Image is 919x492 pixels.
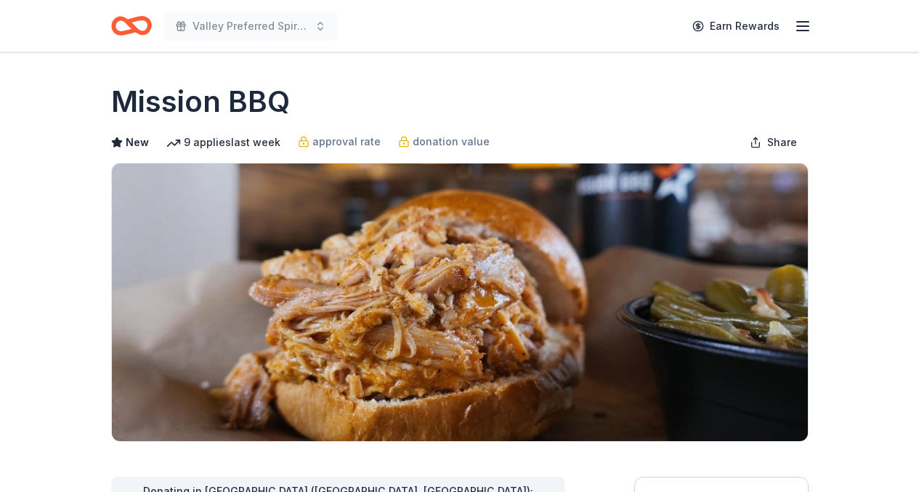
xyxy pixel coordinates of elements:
button: Share [738,128,809,157]
span: donation value [413,133,490,150]
span: Share [767,134,797,151]
img: Image for Mission BBQ [112,164,808,441]
div: 9 applies last week [166,134,280,151]
a: donation value [398,133,490,150]
a: Home [111,9,152,43]
a: Earn Rewards [684,13,788,39]
span: approval rate [312,133,381,150]
span: Valley Preferred Spirit of Courage [193,17,309,35]
button: Valley Preferred Spirit of Courage [163,12,338,41]
span: New [126,134,149,151]
a: approval rate [298,133,381,150]
h1: Mission BBQ [111,81,290,122]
